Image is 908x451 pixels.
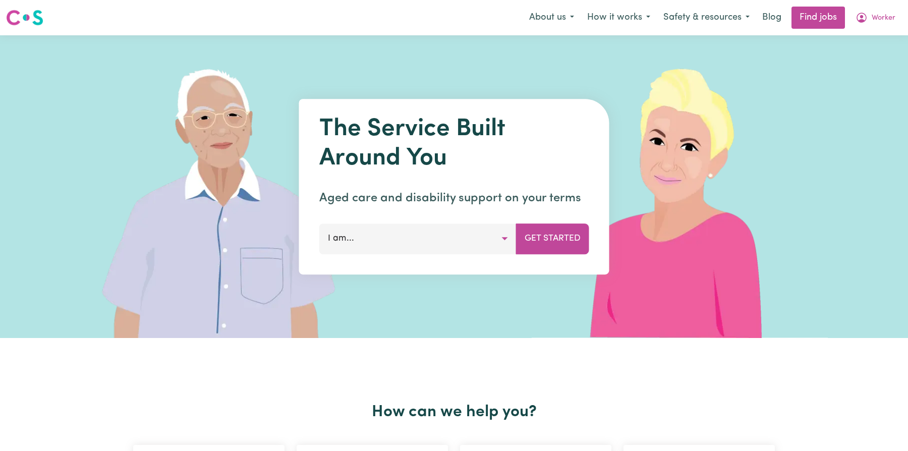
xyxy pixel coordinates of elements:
a: Blog [756,7,787,29]
button: I am... [319,223,517,254]
button: My Account [849,7,902,28]
h2: How can we help you? [127,403,781,422]
p: Aged care and disability support on your terms [319,189,589,207]
button: How it works [581,7,657,28]
a: Find jobs [791,7,845,29]
button: Safety & resources [657,7,756,28]
img: Careseekers logo [6,9,43,27]
span: Worker [872,13,895,24]
a: Careseekers logo [6,6,43,29]
h1: The Service Built Around You [319,115,589,173]
button: About us [523,7,581,28]
button: Get Started [516,223,589,254]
